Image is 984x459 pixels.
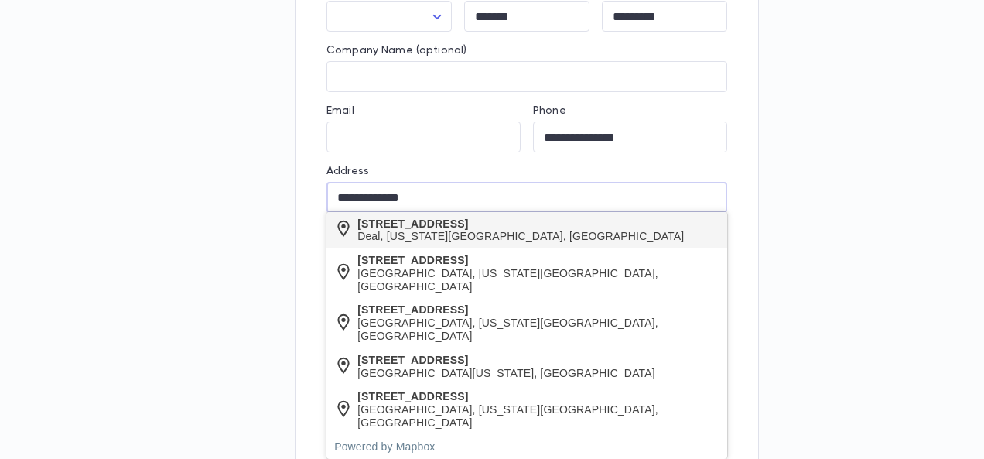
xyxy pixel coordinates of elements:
[326,165,369,177] label: Address
[326,104,354,117] label: Email
[326,2,452,32] div: ​
[357,230,684,243] div: Deal, [US_STATE][GEOGRAPHIC_DATA], [GEOGRAPHIC_DATA]
[357,303,719,317] div: [STREET_ADDRESS]
[533,104,566,117] label: Phone
[357,254,719,267] div: [STREET_ADDRESS]
[357,367,655,380] div: [GEOGRAPHIC_DATA][US_STATE], [GEOGRAPHIC_DATA]
[334,440,435,453] a: Powered by Mapbox
[357,317,719,343] div: [GEOGRAPHIC_DATA], [US_STATE][GEOGRAPHIC_DATA], [GEOGRAPHIC_DATA]
[357,390,719,403] div: [STREET_ADDRESS]
[326,44,466,57] label: Company Name (optional)
[357,403,719,430] div: [GEOGRAPHIC_DATA], [US_STATE][GEOGRAPHIC_DATA], [GEOGRAPHIC_DATA]
[357,218,684,231] div: [STREET_ADDRESS]
[357,267,719,293] div: [GEOGRAPHIC_DATA], [US_STATE][GEOGRAPHIC_DATA], [GEOGRAPHIC_DATA]
[357,354,655,367] div: [STREET_ADDRESS]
